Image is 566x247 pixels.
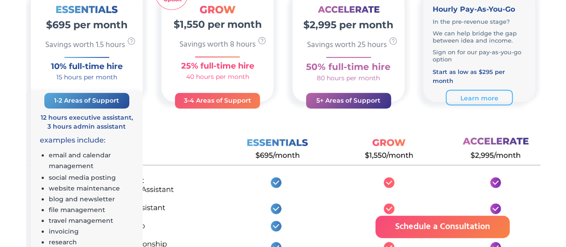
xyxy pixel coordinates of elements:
h3: 25% full-time hire [162,60,273,72]
li: invoicing [49,226,134,237]
h3: 5+ Areas of Support [315,95,382,106]
h2: $1,550 per month [162,13,273,32]
p: We can help bridge the gap between idea and income. [432,30,526,44]
h3: 50% full-time hire [293,60,404,74]
p: Savings worth 8 hours [179,41,258,52]
p: Savings worth 1.5 hours [45,41,127,52]
h2: $695 per month [31,13,143,32]
h4: 80 hours per month [293,74,404,82]
p: In the pre-revenue stage? [432,18,526,25]
li: email and calendar management [49,150,134,171]
h4: 15 hours per month [31,73,143,82]
a: Learn more [446,90,513,105]
h4: examples include: [40,135,134,145]
a: Schedule a Consultation [375,216,510,238]
iframe: Drift Widget Chat Controller [521,202,555,236]
li: blog and newsletter [49,194,134,204]
h3: 12 hours executive assistant, [40,113,134,122]
p: Savings worth 25 hours [307,41,389,52]
h4: Start as low as $295 per month [432,67,526,85]
h3: Hourly Pay-As-You-Go [432,3,526,16]
li: social media posting [49,172,134,183]
h2: $2,995 per month [293,13,404,32]
p: Sign on for our pay-as-you-go option [432,48,526,63]
h4: 40 hours per month [162,72,273,81]
h3: 3-4 Areas of Support [184,95,251,106]
h3: 3 hours admin assistant [40,122,134,131]
h3: 1-2 Areas of Support [53,95,120,106]
li: file management [49,204,134,215]
h3: 10% full-time hire [31,60,143,73]
li: travel management [49,215,134,226]
li: website maintenance [49,183,134,194]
